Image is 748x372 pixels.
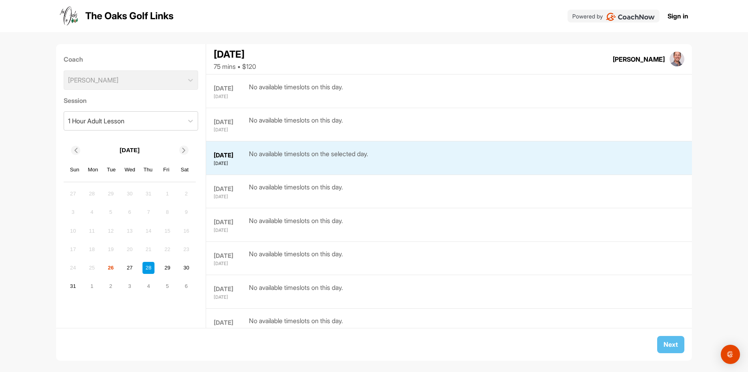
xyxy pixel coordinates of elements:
p: [DATE] [120,146,140,155]
div: Not available Monday, August 11th, 2025 [86,225,98,237]
div: [DATE] [214,193,247,200]
div: Not available Saturday, August 23rd, 2025 [180,243,192,255]
div: [DATE] [214,318,247,328]
div: Not available Sunday, August 24th, 2025 [67,262,79,274]
div: [DATE] [214,227,247,234]
div: Choose Friday, August 29th, 2025 [161,262,173,274]
p: Powered by [572,12,603,20]
div: No available timeslots on this day. [249,82,343,100]
div: Not available Friday, August 15th, 2025 [161,225,173,237]
div: Open Intercom Messenger [721,345,740,364]
div: Not available Monday, July 28th, 2025 [86,188,98,200]
div: month 2025-08 [66,187,193,293]
div: [DATE] [214,160,247,167]
div: No available timeslots on this day. [249,283,343,301]
div: 1 Hour Adult Lesson [68,116,124,126]
div: Not available Sunday, August 17th, 2025 [67,243,79,255]
div: [DATE] [214,47,256,62]
div: Not available Saturday, August 16th, 2025 [180,225,192,237]
div: [DATE] [214,84,247,93]
div: Not available Thursday, August 14th, 2025 [142,225,154,237]
div: [DATE] [214,251,247,261]
div: Choose Tuesday, August 26th, 2025 [105,262,117,274]
div: No available timeslots on this day. [249,249,343,267]
div: Choose Thursday, August 28th, 2025 [142,262,154,274]
div: Choose Friday, September 5th, 2025 [161,280,173,292]
p: The Oaks Golf Links [85,9,174,23]
div: Not available Friday, August 8th, 2025 [161,206,173,218]
div: [DATE] [214,285,247,294]
div: Not available Thursday, August 7th, 2025 [142,206,154,218]
div: Not available Wednesday, July 30th, 2025 [124,188,136,200]
div: Sat [180,165,190,175]
div: Not available Wednesday, August 13th, 2025 [124,225,136,237]
div: [DATE] [214,294,247,301]
div: [DATE] [214,327,247,334]
div: Not available Thursday, August 21st, 2025 [142,243,154,255]
div: Not available Wednesday, August 6th, 2025 [124,206,136,218]
div: [DATE] [214,218,247,227]
div: [DATE] [214,151,247,160]
div: Choose Monday, September 1st, 2025 [86,280,98,292]
div: Thu [143,165,153,175]
div: Not available Monday, August 18th, 2025 [86,243,98,255]
div: Not available Sunday, August 3rd, 2025 [67,206,79,218]
div: Choose Tuesday, September 2nd, 2025 [105,280,117,292]
div: Choose Saturday, September 6th, 2025 [180,280,192,292]
div: 75 mins • $120 [214,62,256,71]
div: [DATE] [214,260,247,267]
div: Not available Tuesday, August 12th, 2025 [105,225,117,237]
div: Wed [124,165,135,175]
div: Not available Wednesday, August 20th, 2025 [124,243,136,255]
div: Choose Thursday, September 4th, 2025 [142,280,154,292]
div: [DATE] [214,127,247,133]
a: Sign in [668,11,688,21]
div: Choose Wednesday, August 27th, 2025 [124,262,136,274]
div: Mon [88,165,98,175]
div: Not available Tuesday, July 29th, 2025 [105,188,117,200]
div: Not available Monday, August 25th, 2025 [86,262,98,274]
button: Next [657,336,684,353]
div: Not available Monday, August 4th, 2025 [86,206,98,218]
img: logo [60,6,79,26]
div: No available timeslots on this day. [249,115,343,133]
label: Session [64,96,199,105]
div: [DATE] [214,118,247,127]
div: [PERSON_NAME] [613,54,665,64]
div: Tue [106,165,116,175]
div: Not available Saturday, August 9th, 2025 [180,206,192,218]
div: Choose Wednesday, September 3rd, 2025 [124,280,136,292]
div: Not available Friday, August 1st, 2025 [161,188,173,200]
div: Not available Thursday, July 31st, 2025 [142,188,154,200]
div: [DATE] [214,93,247,100]
div: Not available Sunday, July 27th, 2025 [67,188,79,200]
div: Sun [70,165,80,175]
div: [DATE] [214,185,247,194]
img: square_e77ffc0d0f3f48e810be4059e1cbb014.jpg [670,52,685,67]
div: Not available Saturday, August 2nd, 2025 [180,188,192,200]
label: Coach [64,54,199,64]
div: Not available Tuesday, August 5th, 2025 [105,206,117,218]
div: Not available Friday, August 22nd, 2025 [161,243,173,255]
div: No available timeslots on this day. [249,182,343,200]
img: CoachNow [606,13,655,21]
div: Choose Sunday, August 31st, 2025 [67,280,79,292]
div: No available timeslots on this day. [249,216,343,234]
div: Fri [161,165,172,175]
div: Not available Tuesday, August 19th, 2025 [105,243,117,255]
div: No available timeslots on this day. [249,316,343,334]
div: No available timeslots on the selected day. [249,149,368,167]
div: Not available Sunday, August 10th, 2025 [67,225,79,237]
div: Choose Saturday, August 30th, 2025 [180,262,192,274]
